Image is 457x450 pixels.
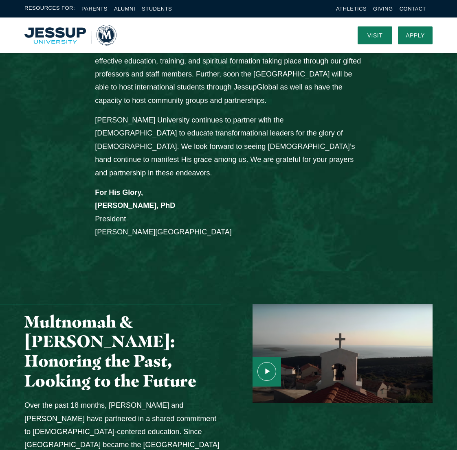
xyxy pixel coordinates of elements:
a: Alumni [114,6,135,12]
a: Contact [400,6,426,12]
span: Resources For: [24,4,75,13]
strong: For His Glory, [PERSON_NAME], PhD [95,188,175,210]
p: [PERSON_NAME] University continues to partner with the [DEMOGRAPHIC_DATA] to educate transformati... [95,114,362,179]
a: Students [142,6,172,12]
a: Apply [398,26,433,44]
a: screenshot-2024-05-29-at-1.39.11-pm [236,304,433,403]
span: Multnomah & [PERSON_NAME]: Honoring the Past, Looking to the Future [24,312,197,391]
a: Athletics [336,6,367,12]
a: Visit [358,26,392,44]
a: Parents [81,6,108,12]
a: Home [24,25,116,45]
a: Giving [373,6,393,12]
p: President [PERSON_NAME][GEOGRAPHIC_DATA] [95,186,362,239]
img: Multnomah University Logo [24,25,116,45]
